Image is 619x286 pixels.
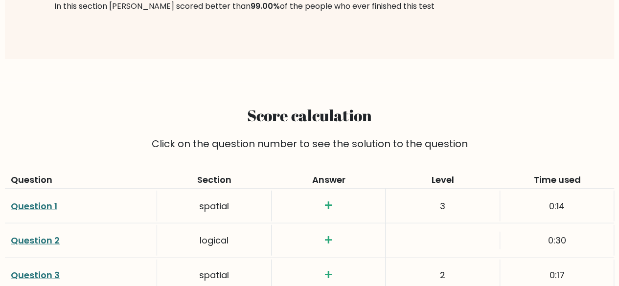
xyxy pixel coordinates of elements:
[11,200,57,212] a: Question 1
[11,106,608,125] h2: Score calculation
[272,173,386,186] div: Answer
[11,234,60,246] a: Question 2
[11,269,60,281] a: Question 3
[500,191,614,221] div: 0:14
[157,173,271,186] div: Section
[11,136,608,151] div: Click on the question number to see the solution to the question
[277,198,379,214] h3: +
[277,267,379,284] h3: +
[5,173,157,186] div: Question
[500,225,614,256] div: 0:30
[157,225,271,256] div: logical
[277,232,379,249] h3: +
[251,0,280,12] span: 99.00%
[386,191,500,221] div: 3
[386,173,500,186] div: Level
[157,191,271,221] div: spatial
[500,173,614,186] div: Time used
